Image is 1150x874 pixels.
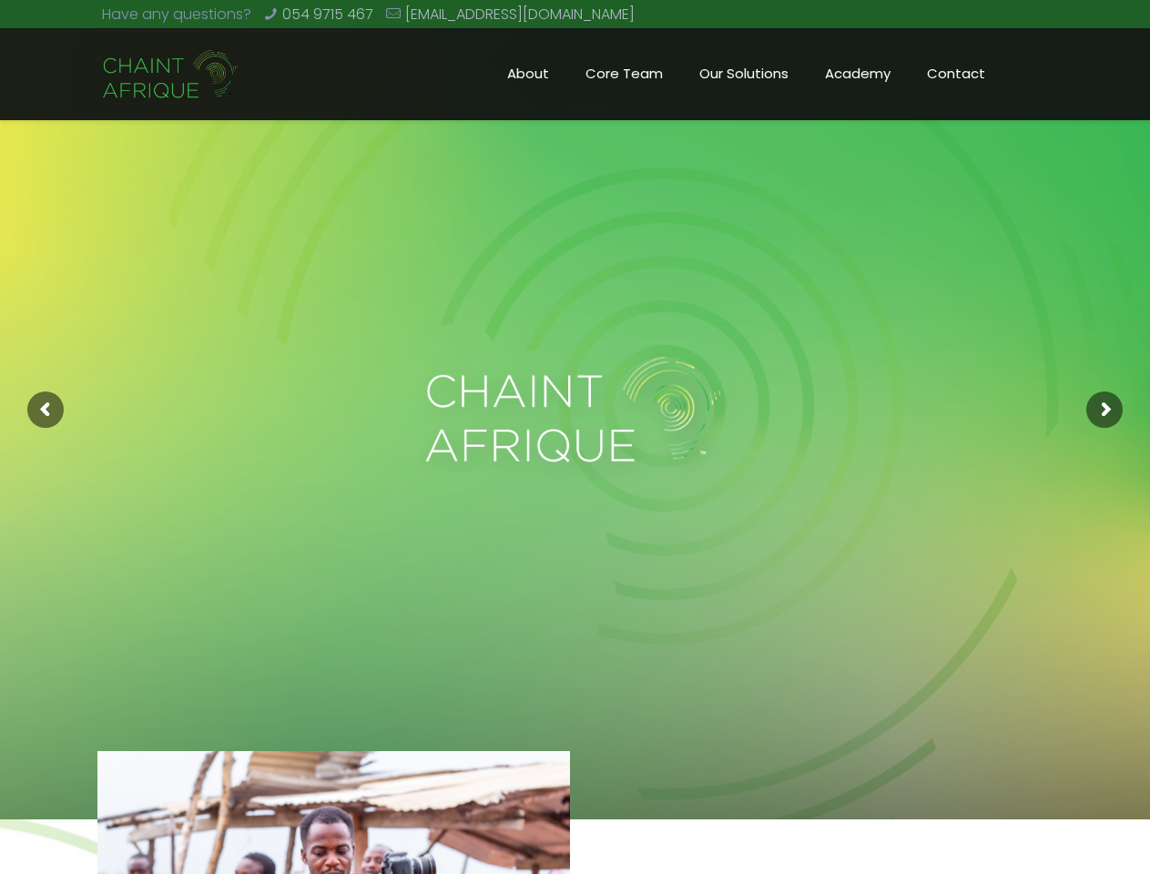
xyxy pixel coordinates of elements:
[909,28,1003,119] a: Contact
[489,60,567,87] span: About
[807,60,909,87] span: Academy
[405,4,635,25] a: [EMAIL_ADDRESS][DOMAIN_NAME]
[102,28,240,119] a: Chaint Afrique
[567,60,681,87] span: Core Team
[909,60,1003,87] span: Contact
[681,28,807,119] a: Our Solutions
[282,4,373,25] a: 054 9715 467
[681,60,807,87] span: Our Solutions
[567,28,681,119] a: Core Team
[102,47,240,102] img: Chaint_Afrique-20
[807,28,909,119] a: Academy
[489,28,567,119] a: About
